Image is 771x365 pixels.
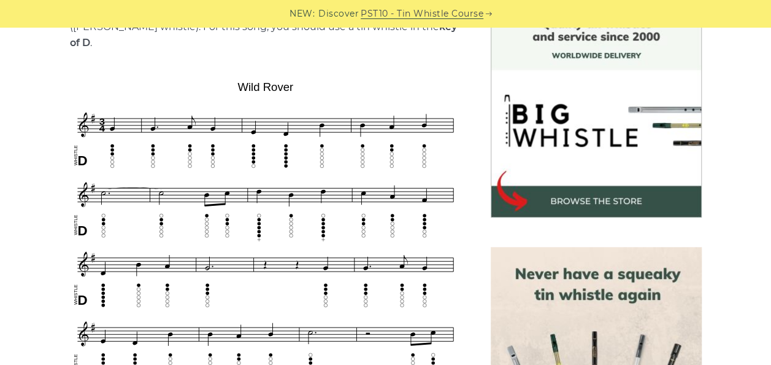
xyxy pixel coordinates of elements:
span: Discover [318,7,359,21]
img: BigWhistle Tin Whistle Store [491,6,702,218]
p: Sheet music (notes) and tab to play on a tin whistle ([PERSON_NAME] whistle). For this song, you ... [70,3,461,51]
span: NEW: [290,7,315,21]
a: PST10 - Tin Whistle Course [361,7,483,21]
